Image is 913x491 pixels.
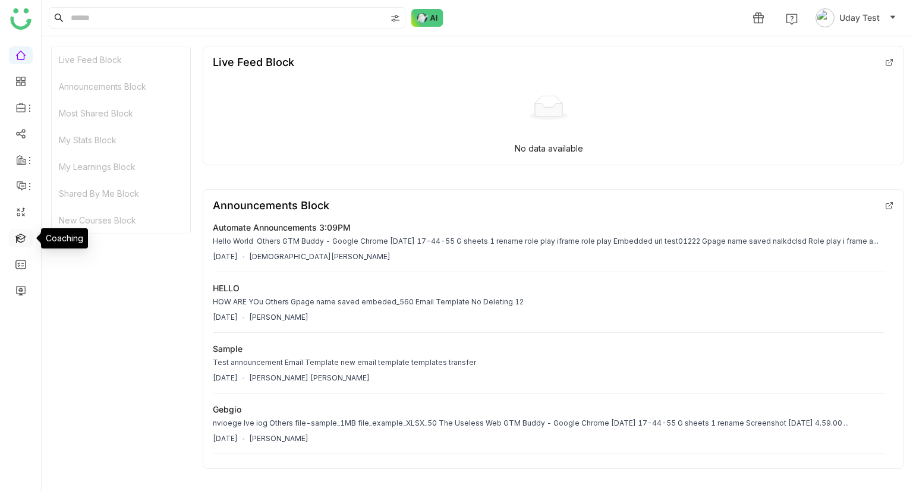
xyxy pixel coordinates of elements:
div: Live Feed Block [52,46,190,73]
div: Coaching [41,228,88,248]
div: sample [213,342,243,355]
div: [PERSON_NAME] [249,312,308,323]
div: Shared By Me Block [52,180,190,207]
div: [PERSON_NAME] [249,433,308,444]
img: search-type.svg [391,14,400,23]
div: New Courses Block [52,207,190,234]
img: avatar [816,8,835,27]
div: [DATE] [213,251,238,262]
div: My Learnings Block [52,153,190,180]
div: [DEMOGRAPHIC_DATA][PERSON_NAME] [249,251,391,262]
div: gebgio [213,403,241,416]
div: Hello World Others GTM Buddy - Google Chrome [DATE] 17-44-55 G sheets 1 rename role play iframe r... [213,236,879,247]
div: Announcements Block [213,199,329,212]
div: Test announcement Email Template new email template templates transfer [213,357,476,368]
div: Automate Announcements 3:09PM [213,221,351,234]
div: [DATE] [213,433,238,444]
div: Most Shared Block [52,100,190,127]
span: Uday Test [839,11,880,24]
p: No data available [515,142,583,155]
img: help.svg [786,13,798,25]
div: HELLO [213,282,240,294]
div: HOW ARE YOu Others Gpage name saved embeded_560 Email Template No Deleting 12 [213,297,524,307]
img: ask-buddy-normal.svg [411,9,443,27]
div: Live Feed Block [213,56,294,68]
div: [DATE] [213,312,238,323]
button: Uday Test [813,8,899,27]
div: nvioege lve iog Others file-sample_1MB file_example_XLSX_50 The Useless Web GTM Buddy - Google Ch... [213,418,849,429]
div: Announcements Block [52,73,190,100]
img: logo [10,8,32,30]
div: My Stats Block [52,127,190,153]
div: [DATE] [213,373,238,383]
div: [PERSON_NAME] [PERSON_NAME] [249,373,370,383]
